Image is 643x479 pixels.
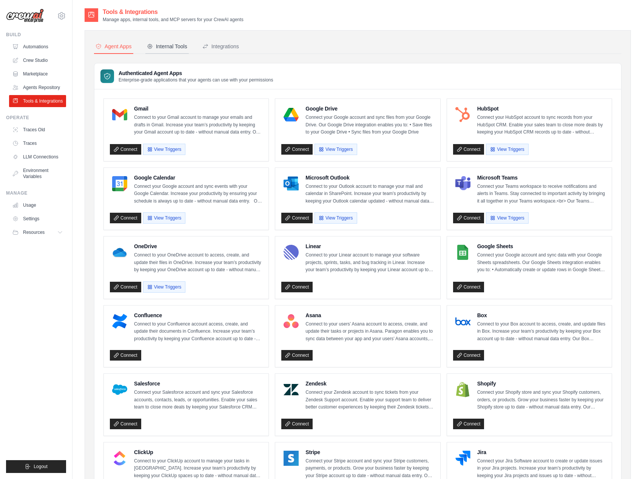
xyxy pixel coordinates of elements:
h4: Salesforce [134,380,262,387]
h4: Shopify [477,380,606,387]
a: Connect [453,282,484,292]
p: Connect your Google account and sync files from your Google Drive. Our Google Drive integration e... [305,114,434,136]
img: Confluence Logo [112,314,127,329]
h4: HubSpot [477,105,606,112]
a: Automations [9,41,66,53]
img: Salesforce Logo [112,382,127,397]
img: Zendesk Logo [284,382,299,397]
img: Jira Logo [455,451,470,466]
button: View Triggers [143,144,185,155]
p: Connect your Google account and sync data with your Google Sheets spreadsheets. Our Google Sheets... [477,252,606,274]
button: View Triggers [486,144,528,155]
p: Connect to your Outlook account to manage your mail and calendar in SharePoint. Increase your tea... [305,183,434,205]
a: Connect [110,282,141,292]
img: Box Logo [455,314,470,329]
a: Connect [110,419,141,429]
h4: Stripe [305,448,434,456]
span: Logout [34,464,48,470]
a: Traces [9,137,66,149]
button: View Triggers [143,281,185,293]
h4: Jira [477,448,606,456]
p: Connect your Google account and sync events with your Google Calendar. Increase your productivity... [134,183,262,205]
p: Connect to your Linear account to manage your software projects, sprints, tasks, and bug tracking... [305,252,434,274]
h4: Box [477,312,606,319]
h2: Tools & Integrations [103,8,244,17]
img: ClickUp Logo [112,451,127,466]
img: Google Calendar Logo [112,176,127,191]
p: Connect to your Confluence account access, create, and update their documents in Confluence. Incr... [134,321,262,343]
a: Connect [281,419,313,429]
img: Microsoft Teams Logo [455,176,470,191]
button: View Triggers [486,212,528,224]
a: Connect [453,213,484,223]
button: Integrations [201,40,241,54]
img: Logo [6,9,44,23]
h3: Authenticated Agent Apps [119,69,273,77]
a: Settings [9,213,66,225]
a: Connect [453,350,484,361]
p: Enterprise-grade applications that your agents can use with your permissions [119,77,273,83]
h4: Microsoft Outlook [305,174,434,181]
p: Connect your Salesforce account and sync your Salesforce accounts, contacts, leads, or opportunit... [134,389,262,411]
p: Connect your Zendesk account to sync tickets from your Zendesk Support account. Enable your suppo... [305,389,434,411]
img: OneDrive Logo [112,245,127,260]
img: Microsoft Outlook Logo [284,176,299,191]
a: Connect [281,213,313,223]
img: HubSpot Logo [455,107,470,122]
button: View Triggers [143,212,185,224]
img: Stripe Logo [284,451,299,466]
h4: Zendesk [305,380,434,387]
img: Gmail Logo [112,107,127,122]
a: Connect [281,350,313,361]
img: Shopify Logo [455,382,470,397]
img: Google Sheets Logo [455,245,470,260]
h4: Google Drive [305,105,434,112]
img: Linear Logo [284,245,299,260]
h4: Microsoft Teams [477,174,606,181]
img: Asana Logo [284,314,299,329]
a: Connect [110,213,141,223]
button: Resources [9,226,66,238]
button: View Triggers [315,144,357,155]
div: Agent Apps [96,43,132,50]
a: Environment Variables [9,164,66,183]
a: Connect [281,282,313,292]
p: Connect to your users’ Asana account to access, create, and update their tasks or projects in Asa... [305,321,434,343]
button: Agent Apps [94,40,133,54]
a: Connect [281,144,313,155]
a: Connect [110,350,141,361]
h4: Gmail [134,105,262,112]
p: Connect your Teams workspace to receive notifications and alerts in Teams. Stay connected to impo... [477,183,606,205]
a: Connect [453,144,484,155]
a: Agents Repository [9,81,66,94]
p: Connect your Shopify store and sync your Shopify customers, orders, or products. Grow your busine... [477,389,606,411]
button: Logout [6,460,66,473]
p: Manage apps, internal tools, and MCP servers for your CrewAI agents [103,17,244,23]
p: Connect to your Box account to access, create, and update files in Box. Increase your team’s prod... [477,321,606,343]
div: Operate [6,115,66,121]
img: Google Drive Logo [284,107,299,122]
a: Tools & Integrations [9,95,66,107]
h4: Confluence [134,312,262,319]
p: Connect your HubSpot account to sync records from your HubSpot CRM. Enable your sales team to clo... [477,114,606,136]
a: Connect [110,144,141,155]
div: Manage [6,190,66,196]
h4: Google Sheets [477,243,606,250]
button: Internal Tools [145,40,189,54]
a: LLM Connections [9,151,66,163]
div: Internal Tools [147,43,187,50]
p: Connect to your Gmail account to manage your emails and drafts in Gmail. Increase your team’s pro... [134,114,262,136]
h4: Asana [305,312,434,319]
button: View Triggers [315,212,357,224]
h4: Linear [305,243,434,250]
a: Traces Old [9,124,66,136]
h4: OneDrive [134,243,262,250]
p: Connect to your OneDrive account to access, create, and update their files in OneDrive. Increase ... [134,252,262,274]
div: Integrations [202,43,239,50]
a: Connect [453,419,484,429]
h4: Google Calendar [134,174,262,181]
div: Build [6,32,66,38]
a: Crew Studio [9,54,66,66]
h4: ClickUp [134,448,262,456]
span: Resources [23,229,45,235]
